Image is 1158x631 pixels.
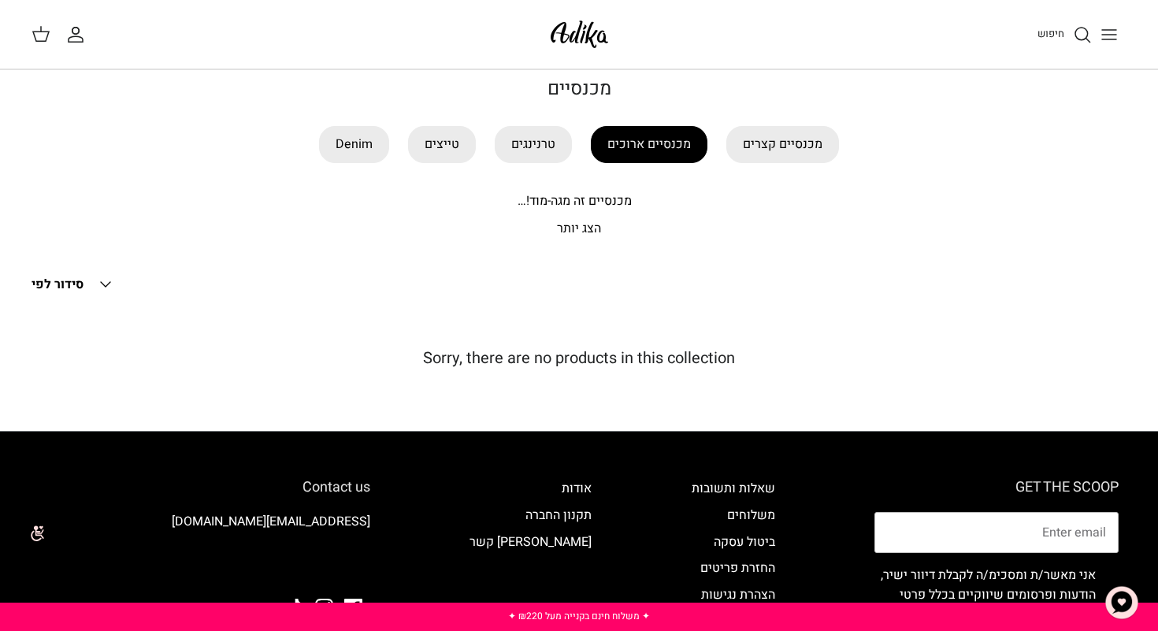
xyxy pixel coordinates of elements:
a: משלוחים [727,506,775,525]
h6: Contact us [39,479,370,496]
a: החזרת פריטים [700,559,775,577]
a: מכנסיים ארוכים [591,126,707,163]
a: חיפוש [1037,25,1092,44]
a: מכנסיים קצרים [726,126,839,163]
a: ✦ משלוח חינם בקנייה מעל ₪220 ✦ [508,609,650,623]
a: החשבון שלי [66,25,91,44]
span: מכנסיים זה מגה-מוד! [518,191,632,210]
a: הצהרת נגישות [701,585,775,604]
p: הצג יותר [32,219,1126,239]
a: Tiktok [286,599,304,617]
img: Adika IL [327,556,370,577]
input: Email [874,512,1119,553]
button: סידור לפי [32,267,115,302]
h1: מכנסיים [32,78,1126,101]
a: אודות [562,479,592,498]
span: סידור לפי [32,275,84,294]
a: Facebook [344,599,362,617]
a: תקנון החברה [525,506,592,525]
h6: GET THE SCOOP [874,479,1119,496]
a: טרנינגים [495,126,572,163]
a: טייצים [408,126,476,163]
a: ביטול עסקה [714,533,775,551]
h5: Sorry, there are no products in this collection [32,349,1126,368]
a: Denim [319,126,389,163]
button: Toggle menu [1092,17,1126,52]
img: Adika IL [546,16,613,53]
a: [PERSON_NAME] קשר [470,533,592,551]
button: צ'אט [1098,579,1145,626]
img: accessibility_icon02.svg [12,511,55,555]
a: שאלות ותשובות [692,479,775,498]
a: [EMAIL_ADDRESS][DOMAIN_NAME] [172,512,370,531]
a: Instagram [315,599,333,617]
span: חיפוש [1037,26,1064,41]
